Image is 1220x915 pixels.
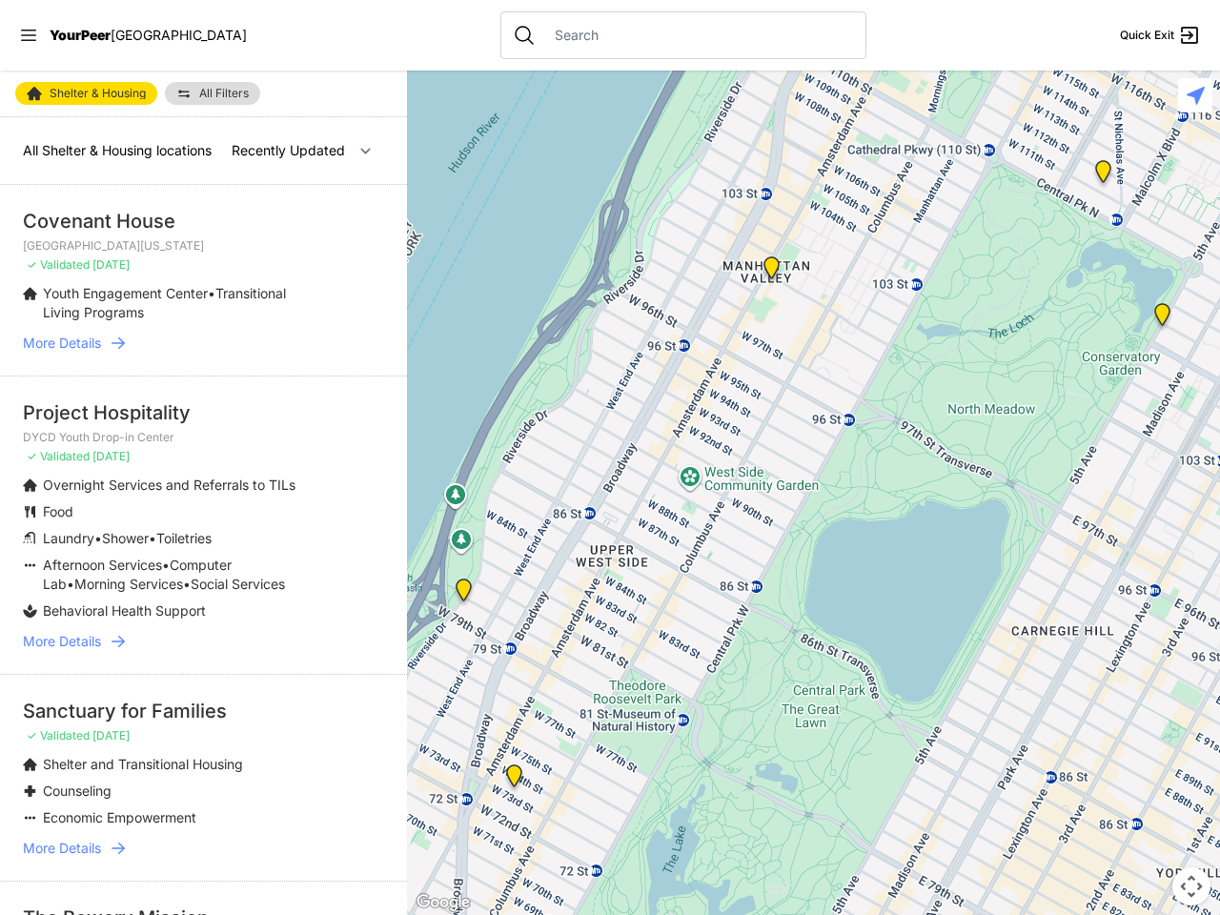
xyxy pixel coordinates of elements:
[23,142,212,158] span: All Shelter & Housing locations
[208,285,215,301] span: •
[92,449,130,463] span: [DATE]
[162,557,170,573] span: •
[92,728,130,742] span: [DATE]
[67,576,74,592] span: •
[23,839,101,858] span: More Details
[43,602,206,619] span: Behavioral Health Support
[23,632,384,651] a: More Details
[43,557,162,573] span: Afternoon Services
[1120,28,1174,43] span: Quick Exit
[1172,867,1210,905] button: Map camera controls
[412,890,475,915] img: Google
[43,756,243,772] span: Shelter and Transitional Housing
[27,257,90,272] span: ✓ Validated
[43,809,196,825] span: Economic Empowerment
[23,698,384,724] div: Sanctuary for Families
[412,890,475,915] a: Open this area in Google Maps (opens a new window)
[111,27,247,43] span: [GEOGRAPHIC_DATA]
[43,285,208,301] span: Youth Engagement Center
[23,238,384,254] p: [GEOGRAPHIC_DATA][US_STATE]
[543,26,854,45] input: Search
[94,530,102,546] span: •
[23,632,101,651] span: More Details
[74,576,183,592] span: Morning Services
[43,530,94,546] span: Laundry
[156,530,212,546] span: Toiletries
[50,30,247,41] a: YourPeer[GEOGRAPHIC_DATA]
[27,449,90,463] span: ✓ Validated
[23,399,384,426] div: Project Hospitality
[149,530,156,546] span: •
[15,82,157,105] a: Shelter & Housing
[502,764,526,795] div: Hamilton Senior Center
[92,257,130,272] span: [DATE]
[23,334,101,353] span: More Details
[760,256,783,287] div: Trinity Lutheran Church
[50,27,111,43] span: YourPeer
[27,728,90,742] span: ✓ Validated
[191,576,285,592] span: Social Services
[23,430,384,445] p: DYCD Youth Drop-in Center
[23,334,384,353] a: More Details
[183,576,191,592] span: •
[452,579,476,609] div: Administrative Office, No Walk-Ins
[43,477,295,493] span: Overnight Services and Referrals to TILs
[199,88,249,99] span: All Filters
[102,530,149,546] span: Shower
[1120,24,1201,47] a: Quick Exit
[23,208,384,234] div: Covenant House
[50,88,146,99] span: Shelter & Housing
[23,839,384,858] a: More Details
[43,783,112,799] span: Counseling
[165,82,260,105] a: All Filters
[43,503,73,519] span: Food
[1091,160,1115,191] div: 820 MRT Residential Chemical Dependence Treatment Program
